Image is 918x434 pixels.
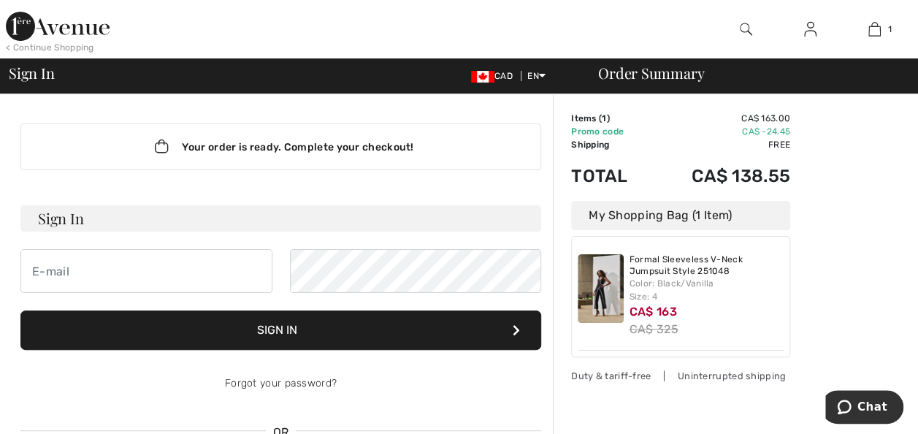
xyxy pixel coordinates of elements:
div: Color: Black/Vanilla Size: 4 [630,277,784,303]
td: Promo code [571,125,651,138]
div: Order Summary [581,66,909,80]
div: < Continue Shopping [6,41,94,54]
span: CA$ 163 [630,305,677,319]
div: Duty & tariff-free | Uninterrupted shipping [571,369,790,383]
div: Your order is ready. Complete your checkout! [20,123,541,170]
iframe: Sign in with Google Dialog [618,15,903,213]
a: Forgot your password? [225,377,337,389]
s: CA$ 325 [630,322,678,336]
iframe: Opens a widget where you can chat to one of our agents [825,390,903,427]
span: CAD [471,71,519,81]
td: Items ( ) [571,112,651,125]
img: Canadian Dollar [471,71,494,83]
span: Sign In [9,66,54,80]
h3: Sign In [20,205,541,232]
div: My Shopping Bag (1 Item) [571,201,790,230]
img: 1ère Avenue [6,12,110,41]
td: Total [571,151,651,201]
button: Sign In [20,311,541,350]
span: EN [527,71,546,81]
a: Formal Sleeveless V-Neck Jumpsuit Style 251048 [630,254,784,277]
input: E-mail [20,249,272,293]
td: Shipping [571,138,651,151]
span: 1 [602,113,606,123]
img: Formal Sleeveless V-Neck Jumpsuit Style 251048 [578,254,624,323]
